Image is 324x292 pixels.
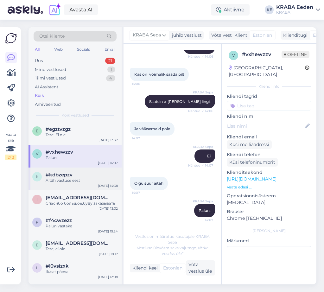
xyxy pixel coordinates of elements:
input: Lisa nimi [227,123,304,130]
div: [GEOGRAPHIC_DATA], [GEOGRAPHIC_DATA] [229,65,305,78]
span: f [36,220,38,225]
span: 14:07 [132,190,156,195]
div: Kliendi keel [130,265,158,271]
span: KRABA Sepa [189,90,213,95]
p: [MEDICAL_DATA] [227,199,311,206]
div: [DATE] 12:08 [98,275,118,279]
span: KRABA Sepa [133,32,161,39]
div: Klient [232,32,247,39]
div: Uus [35,58,43,64]
div: 1 [107,67,115,73]
span: Vestlus on määratud kasutajale KRABA Sepa [135,234,210,244]
span: Saatsin e-[PERSON_NAME] lingi. [149,99,211,104]
div: [DATE] 10:17 [99,252,118,257]
span: Estonian [253,32,272,39]
span: Vestluse ülevõtmiseks vajutage [137,245,208,256]
span: Offline [282,51,309,58]
div: Tere! Ei ole [46,132,118,138]
p: Klienditeekond [227,169,311,176]
div: Arhiveeritud [35,101,61,108]
div: Tiimi vestlused [35,75,66,81]
span: #f4cwzezz [46,218,72,223]
div: Vaata siia [5,132,16,160]
span: Ei [207,154,211,158]
span: e [36,129,38,133]
div: Klienditugi [281,32,308,39]
span: KRABA Sepa [189,199,213,204]
div: 4 [106,75,115,81]
span: Nähtud ✓ 14:06 [188,109,213,113]
input: Lisa tag [227,101,311,111]
span: v [36,151,38,156]
div: [PERSON_NAME] [227,228,311,234]
img: Askly Logo [5,32,17,44]
span: #egztvzgz [46,126,71,132]
span: 14:06 [132,81,156,86]
div: 2 / 3 [5,155,16,160]
span: l [36,265,38,270]
p: Chrome [TECHNICAL_ID] [227,215,311,222]
span: Nähtud ✓ 14:06 [188,54,213,59]
span: k [36,174,39,179]
div: Socials [76,45,91,54]
span: 14:07 [189,218,213,222]
span: Otsi kliente [39,33,65,40]
div: AI Assistent [35,84,58,90]
p: Märkmed [227,238,311,244]
span: irgo67@mail.ru [46,195,111,200]
span: Nähtud ✓ 14:07 [188,163,213,168]
span: Ja väiksemaid pole [134,126,170,131]
div: Tere, ei ole. [46,246,118,252]
div: Palun vastake [46,223,118,229]
a: Avasta AI [64,4,98,15]
span: einard678@hotmail.com [46,240,111,246]
span: #kdbzepzv [46,172,73,178]
div: [DATE] 15:24 [98,229,118,234]
span: Palun. [199,208,211,213]
span: Olgu suur aitäh [134,181,163,186]
div: Aktiivne [211,4,250,16]
div: [DATE] 13:32 [98,206,118,211]
div: juhib vestlust [169,32,202,39]
div: All [34,45,41,54]
span: Estonian [163,265,182,271]
span: #vxhewzzv [46,149,73,155]
div: Võta vestlus üle [209,31,249,40]
img: explore-ai [48,3,61,16]
span: e [36,243,38,247]
div: Palun. [46,155,118,161]
div: Võta vestlus üle [186,260,215,276]
p: Kliendi telefon [227,151,311,158]
div: Minu vestlused [35,67,66,73]
p: Vaata edasi ... [227,184,311,190]
p: Brauser [227,208,311,215]
div: [DATE] 14:38 [98,183,118,188]
div: Ilusat päeva! [46,269,118,275]
span: KRABA Sepa [189,144,213,149]
div: Email [103,45,117,54]
span: Kõik vestlused [61,112,89,118]
div: Küsi meiliaadressi [227,140,272,149]
span: v [232,53,235,58]
div: Web [53,45,64,54]
div: [DATE] 14:07 [98,161,118,165]
div: Спасибо большое,буду заказывать [46,200,118,206]
p: Kliendi tag'id [227,93,311,100]
div: KE [265,5,274,14]
span: 14:07 [132,136,156,141]
p: Operatsioonisüsteem [227,193,311,199]
div: Küsi telefoninumbrit [227,158,278,167]
span: i [36,197,38,202]
a: KRABA EedenKRABA [276,5,320,15]
a: [URL][DOMAIN_NAME] [227,176,276,182]
span: #l0vsizxk [46,263,69,269]
div: 21 [105,58,115,64]
div: # vxhewzzv [242,51,282,58]
div: KRABA Eeden [276,5,313,10]
p: Kliendi email [227,134,311,140]
div: Kliendi info [227,84,311,89]
div: Kõik [35,92,44,99]
div: Aitäh vastuse eest [46,178,118,183]
div: KRABA [276,10,313,15]
span: Kas on võimalik saada pilt [134,72,184,77]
